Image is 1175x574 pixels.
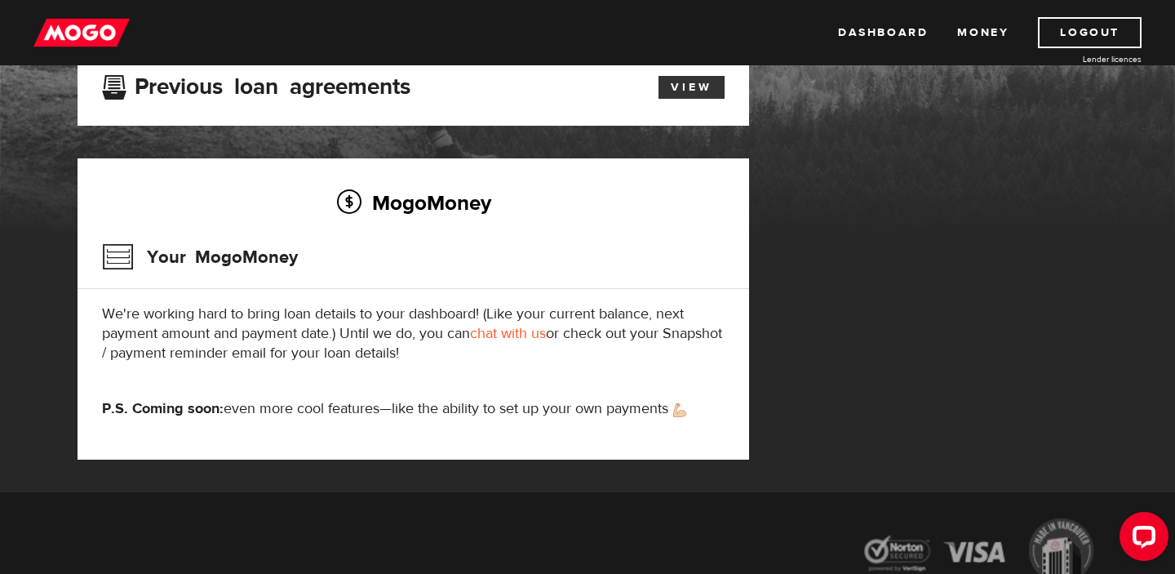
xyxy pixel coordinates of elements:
a: Dashboard [838,17,928,48]
h3: Your MogoMoney [102,236,298,278]
h2: MogoMoney [102,185,725,220]
img: strong arm emoji [673,403,686,417]
img: mogo_logo-11ee424be714fa7cbb0f0f49df9e16ec.png [33,17,130,48]
iframe: LiveChat chat widget [1106,505,1175,574]
a: View [658,76,725,99]
p: We're working hard to bring loan details to your dashboard! (Like your current balance, next paym... [102,305,725,363]
a: chat with us [470,324,546,343]
a: Logout [1038,17,1142,48]
a: Money [957,17,1009,48]
h3: Previous loan agreements [102,73,410,95]
p: even more cool features—like the ability to set up your own payments [102,399,725,419]
strong: P.S. Coming soon: [102,399,224,418]
a: Lender licences [1019,53,1142,65]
